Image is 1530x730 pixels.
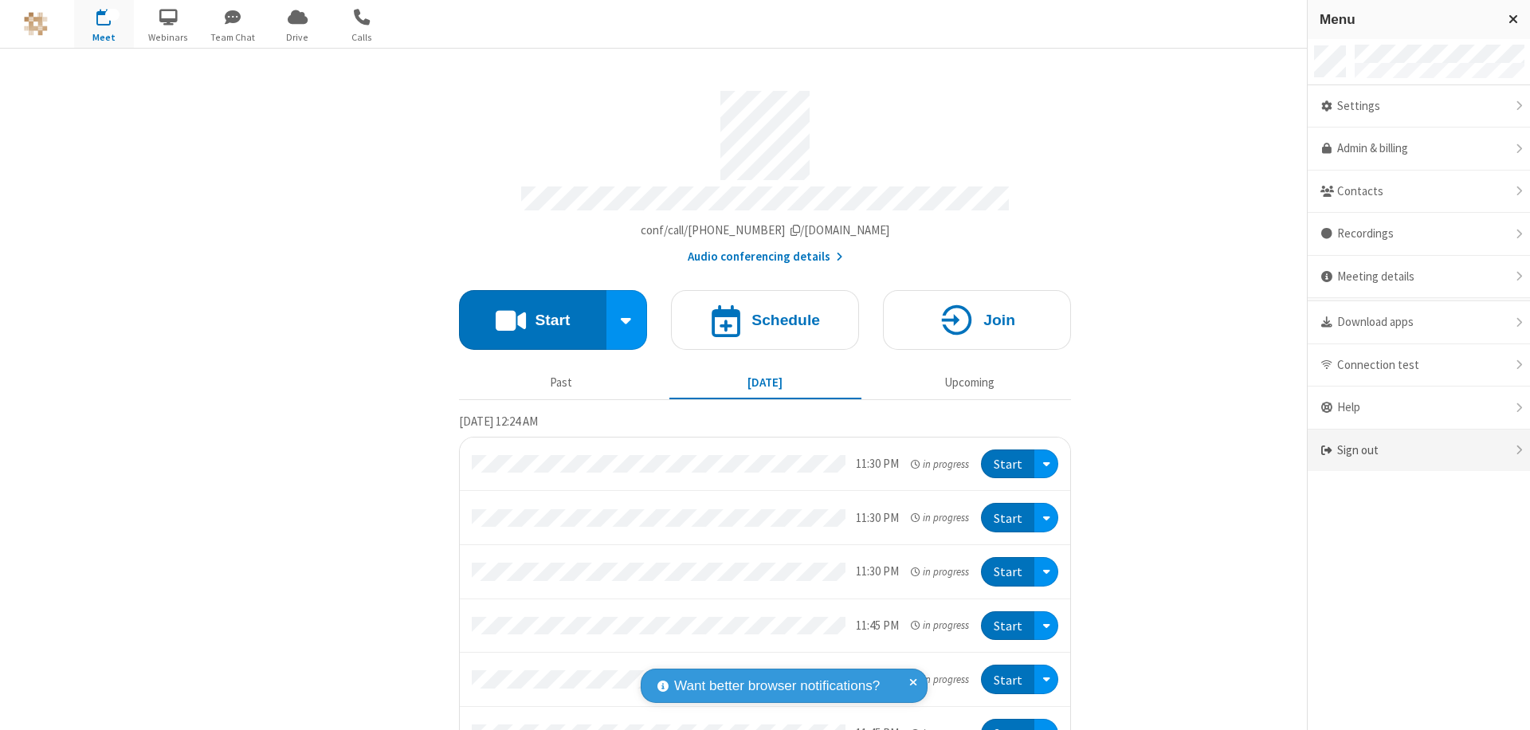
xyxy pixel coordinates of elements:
[1034,449,1058,479] div: Open menu
[1308,430,1530,472] div: Sign out
[74,30,134,45] span: Meet
[105,9,120,21] div: 29
[139,30,198,45] span: Webinars
[1308,387,1530,430] div: Help
[459,79,1071,266] section: Account details
[1308,213,1530,256] div: Recordings
[24,12,48,36] img: QA Selenium DO NOT DELETE OR CHANGE
[606,290,648,350] div: Start conference options
[1308,85,1530,128] div: Settings
[983,312,1015,328] h4: Join
[911,618,969,633] em: in progress
[856,563,899,581] div: 11:30 PM
[459,290,606,350] button: Start
[1308,344,1530,387] div: Connection test
[535,312,570,328] h4: Start
[1034,557,1058,587] div: Open menu
[674,676,880,697] span: Want better browser notifications?
[1034,503,1058,532] div: Open menu
[203,30,263,45] span: Team Chat
[981,557,1034,587] button: Start
[981,503,1034,532] button: Start
[911,510,969,525] em: in progress
[751,312,820,328] h4: Schedule
[856,455,899,473] div: 11:30 PM
[671,290,859,350] button: Schedule
[1034,665,1058,694] div: Open menu
[1320,12,1494,27] h3: Menu
[873,367,1065,398] button: Upcoming
[1034,611,1058,641] div: Open menu
[981,449,1034,479] button: Start
[883,290,1071,350] button: Join
[911,457,969,472] em: in progress
[1308,301,1530,344] div: Download apps
[459,414,538,429] span: [DATE] 12:24 AM
[332,30,392,45] span: Calls
[856,617,899,635] div: 11:45 PM
[465,367,657,398] button: Past
[641,222,890,240] button: Copy my meeting room linkCopy my meeting room link
[856,509,899,528] div: 11:30 PM
[1308,171,1530,214] div: Contacts
[1308,128,1530,171] a: Admin & billing
[911,564,969,579] em: in progress
[688,248,843,266] button: Audio conferencing details
[1308,256,1530,299] div: Meeting details
[981,665,1034,694] button: Start
[641,222,890,237] span: Copy my meeting room link
[981,611,1034,641] button: Start
[669,367,861,398] button: [DATE]
[268,30,328,45] span: Drive
[911,672,969,687] em: in progress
